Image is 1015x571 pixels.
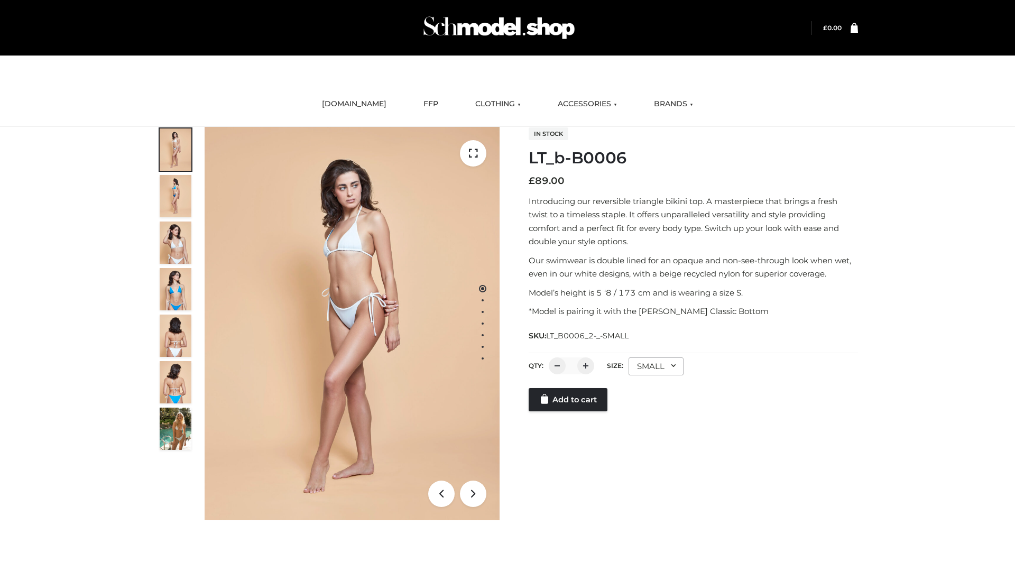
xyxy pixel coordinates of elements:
bdi: 0.00 [823,24,842,32]
img: ArielClassicBikiniTop_CloudNine_AzureSky_OW114ECO_7-scaled.jpg [160,315,191,357]
span: SKU: [529,329,630,342]
p: Introducing our reversible triangle bikini top. A masterpiece that brings a fresh twist to a time... [529,195,858,248]
p: *Model is pairing it with the [PERSON_NAME] Classic Bottom [529,305,858,318]
a: Add to cart [529,388,607,411]
img: ArielClassicBikiniTop_CloudNine_AzureSky_OW114ECO_3-scaled.jpg [160,222,191,264]
img: ArielClassicBikiniTop_CloudNine_AzureSky_OW114ECO_1-scaled.jpg [160,128,191,171]
a: ACCESSORIES [550,93,625,116]
span: £ [529,175,535,187]
a: BRANDS [646,93,701,116]
bdi: 89.00 [529,175,565,187]
span: £ [823,24,827,32]
span: In stock [529,127,568,140]
a: CLOTHING [467,93,529,116]
a: FFP [416,93,446,116]
p: Model’s height is 5 ‘8 / 173 cm and is wearing a size S. [529,286,858,300]
span: LT_B0006_2-_-SMALL [546,331,629,340]
img: ArielClassicBikiniTop_CloudNine_AzureSky_OW114ECO_1 [205,127,500,520]
label: QTY: [529,362,543,370]
a: £0.00 [823,24,842,32]
img: ArielClassicBikiniTop_CloudNine_AzureSky_OW114ECO_4-scaled.jpg [160,268,191,310]
img: ArielClassicBikiniTop_CloudNine_AzureSky_OW114ECO_8-scaled.jpg [160,361,191,403]
img: Arieltop_CloudNine_AzureSky2.jpg [160,408,191,450]
img: ArielClassicBikiniTop_CloudNine_AzureSky_OW114ECO_2-scaled.jpg [160,175,191,217]
h1: LT_b-B0006 [529,149,858,168]
div: SMALL [629,357,684,375]
img: Schmodel Admin 964 [420,7,578,49]
a: [DOMAIN_NAME] [314,93,394,116]
p: Our swimwear is double lined for an opaque and non-see-through look when wet, even in our white d... [529,254,858,281]
label: Size: [607,362,623,370]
